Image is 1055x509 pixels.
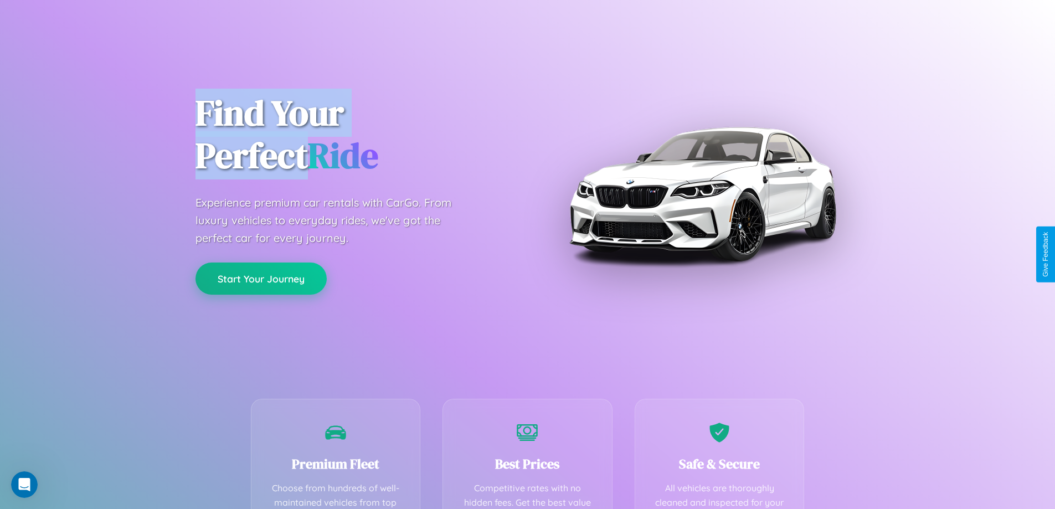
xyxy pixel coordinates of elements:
iframe: Intercom live chat [11,471,38,498]
h3: Premium Fleet [268,455,404,473]
button: Start Your Journey [195,263,327,295]
h1: Find Your Perfect [195,92,511,177]
span: Ride [308,131,378,179]
div: Give Feedback [1042,232,1049,277]
h3: Safe & Secure [652,455,788,473]
p: Experience premium car rentals with CarGo. From luxury vehicles to everyday rides, we've got the ... [195,194,472,247]
h3: Best Prices [460,455,595,473]
img: Premium BMW car rental vehicle [564,55,841,332]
